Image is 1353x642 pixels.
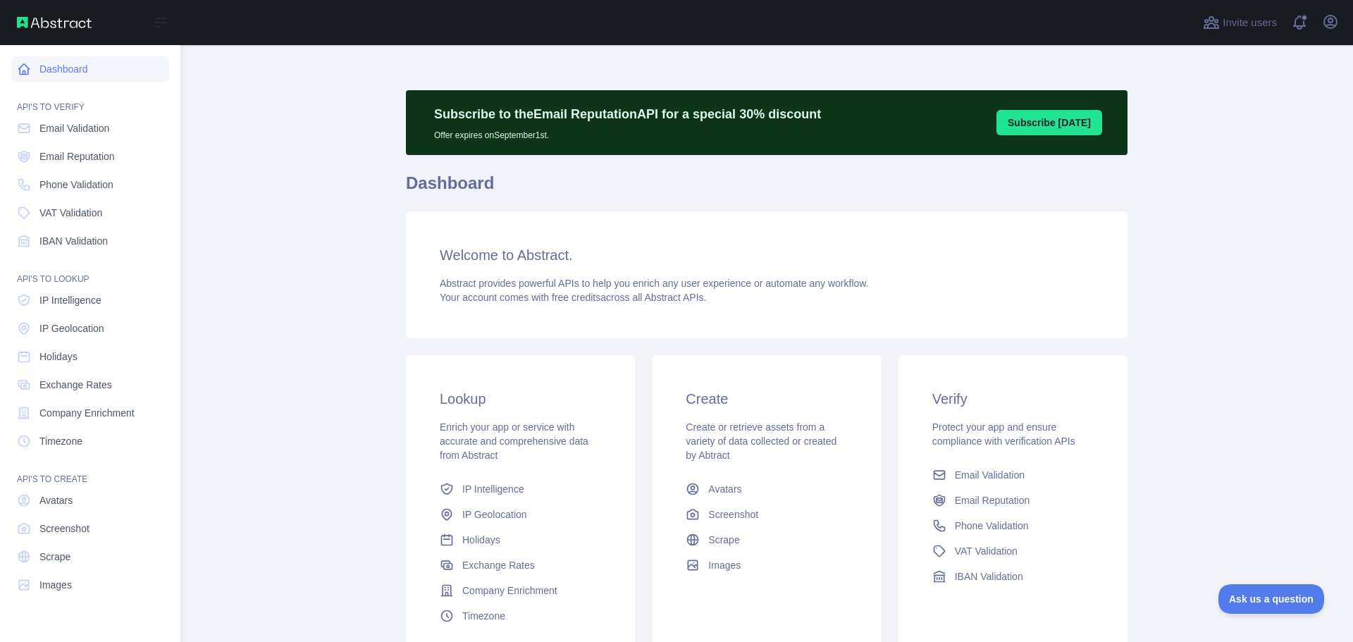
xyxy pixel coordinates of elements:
[39,321,104,335] span: IP Geolocation
[11,428,169,454] a: Timezone
[39,234,108,248] span: IBAN Validation
[680,553,853,578] a: Images
[927,564,1099,589] a: IBAN Validation
[39,206,102,220] span: VAT Validation
[434,578,607,603] a: Company Enrichment
[39,149,115,163] span: Email Reputation
[11,344,169,369] a: Holidays
[955,468,1025,482] span: Email Validation
[686,421,836,461] span: Create or retrieve assets from a variety of data collected or created by Abtract
[927,488,1099,513] a: Email Reputation
[462,609,505,623] span: Timezone
[11,116,169,141] a: Email Validation
[11,400,169,426] a: Company Enrichment
[552,292,600,303] span: free credits
[406,172,1127,206] h1: Dashboard
[434,527,607,553] a: Holidays
[434,104,821,124] p: Subscribe to the Email Reputation API for a special 30 % discount
[462,558,535,572] span: Exchange Rates
[434,476,607,502] a: IP Intelligence
[39,434,82,448] span: Timezone
[440,421,588,461] span: Enrich your app or service with accurate and comprehensive data from Abstract
[11,516,169,541] a: Screenshot
[11,172,169,197] a: Phone Validation
[996,110,1102,135] button: Subscribe [DATE]
[955,569,1023,584] span: IBAN Validation
[927,462,1099,488] a: Email Validation
[686,389,847,409] h3: Create
[440,278,869,289] span: Abstract provides powerful APIs to help you enrich any user experience or automate any workflow.
[11,372,169,397] a: Exchange Rates
[11,544,169,569] a: Scrape
[39,378,112,392] span: Exchange Rates
[11,316,169,341] a: IP Geolocation
[39,521,89,536] span: Screenshot
[462,482,524,496] span: IP Intelligence
[39,406,135,420] span: Company Enrichment
[11,200,169,226] a: VAT Validation
[440,389,601,409] h3: Lookup
[955,544,1018,558] span: VAT Validation
[680,476,853,502] a: Avatars
[434,603,607,629] a: Timezone
[11,457,169,485] div: API'S TO CREATE
[1218,584,1325,614] iframe: Toggle Customer Support
[708,507,758,521] span: Screenshot
[440,292,706,303] span: Your account comes with across all Abstract APIs.
[462,584,557,598] span: Company Enrichment
[11,56,169,82] a: Dashboard
[39,550,70,564] span: Scrape
[708,533,739,547] span: Scrape
[708,482,741,496] span: Avatars
[11,488,169,513] a: Avatars
[39,493,73,507] span: Avatars
[927,538,1099,564] a: VAT Validation
[462,533,500,547] span: Holidays
[932,421,1075,447] span: Protect your app and ensure compliance with verification APIs
[434,124,821,141] p: Offer expires on September 1st.
[708,558,741,572] span: Images
[11,257,169,285] div: API'S TO LOOKUP
[440,245,1094,265] h3: Welcome to Abstract.
[434,553,607,578] a: Exchange Rates
[17,17,92,28] img: Abstract API
[1200,11,1280,34] button: Invite users
[1223,15,1277,31] span: Invite users
[11,288,169,313] a: IP Intelligence
[11,144,169,169] a: Email Reputation
[680,502,853,527] a: Screenshot
[39,350,78,364] span: Holidays
[927,513,1099,538] a: Phone Validation
[39,578,72,592] span: Images
[39,293,101,307] span: IP Intelligence
[11,85,169,113] div: API'S TO VERIFY
[11,572,169,598] a: Images
[680,527,853,553] a: Scrape
[462,507,527,521] span: IP Geolocation
[932,389,1094,409] h3: Verify
[39,121,109,135] span: Email Validation
[11,228,169,254] a: IBAN Validation
[955,493,1030,507] span: Email Reputation
[955,519,1029,533] span: Phone Validation
[434,502,607,527] a: IP Geolocation
[39,178,113,192] span: Phone Validation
